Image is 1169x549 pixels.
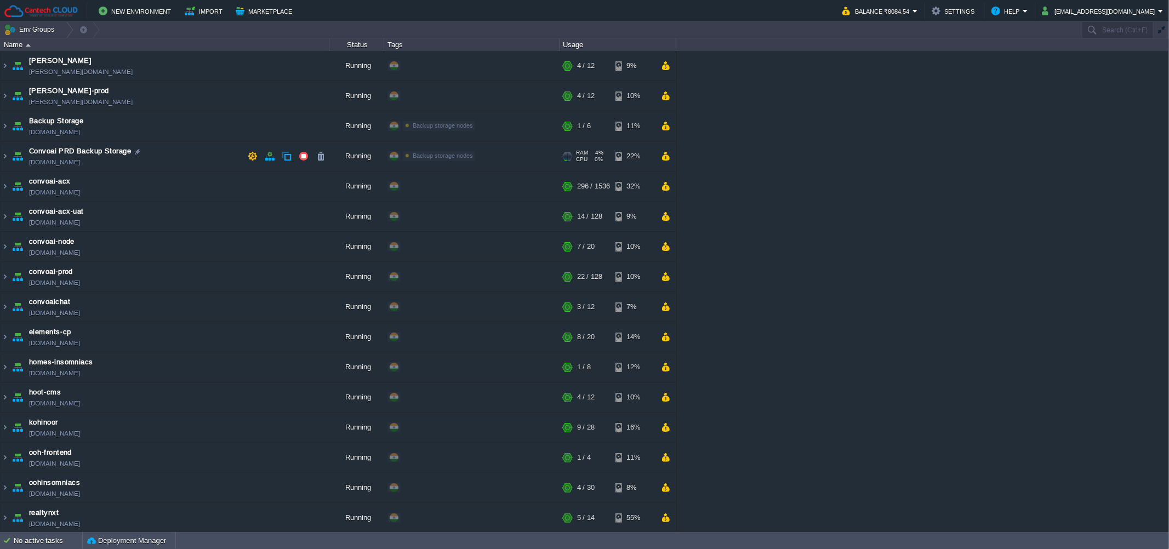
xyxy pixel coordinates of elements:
img: AMDAwAAAACH5BAEAAAAALAAAAAABAAEAAAICRAEAOw== [1,413,9,442]
a: [DOMAIN_NAME] [29,307,80,318]
a: [DOMAIN_NAME] [29,428,80,439]
div: 14% [615,322,651,352]
a: [PERSON_NAME] [29,55,92,66]
span: homes-insomniacs [29,357,93,368]
span: 0% [592,156,603,163]
span: [PERSON_NAME]-prod [29,85,109,96]
div: Name [1,38,329,51]
div: 16% [615,413,651,442]
button: [EMAIL_ADDRESS][DOMAIN_NAME] [1042,4,1158,18]
img: AMDAwAAAACH5BAEAAAAALAAAAAABAAEAAAICRAEAOw== [10,473,25,502]
div: 11% [615,443,651,472]
div: 4 / 30 [577,473,595,502]
img: AMDAwAAAACH5BAEAAAAALAAAAAABAAEAAAICRAEAOw== [26,44,31,47]
div: Running [329,352,384,382]
div: Running [329,171,384,201]
div: Running [329,382,384,412]
img: AMDAwAAAACH5BAEAAAAALAAAAAABAAEAAAICRAEAOw== [1,262,9,291]
img: AMDAwAAAACH5BAEAAAAALAAAAAABAAEAAAICRAEAOw== [1,503,9,533]
span: [DOMAIN_NAME] [29,127,80,138]
div: 1 / 4 [577,443,591,472]
span: hoot-cms [29,387,61,398]
div: Running [329,51,384,81]
div: 11% [615,111,651,141]
img: AMDAwAAAACH5BAEAAAAALAAAAAABAAEAAAICRAEAOw== [1,51,9,81]
div: Running [329,503,384,533]
div: Running [329,111,384,141]
div: Running [329,413,384,442]
a: [DOMAIN_NAME] [29,277,80,288]
div: Running [329,232,384,261]
img: AMDAwAAAACH5BAEAAAAALAAAAAABAAEAAAICRAEAOw== [10,443,25,472]
img: AMDAwAAAACH5BAEAAAAALAAAAAABAAEAAAICRAEAOw== [10,171,25,201]
img: AMDAwAAAACH5BAEAAAAALAAAAAABAAEAAAICRAEAOw== [1,352,9,382]
a: [DOMAIN_NAME] [29,398,80,409]
a: [DOMAIN_NAME] [29,488,80,499]
a: Backup Storage [29,116,83,127]
a: elements-cp [29,327,71,338]
a: [DOMAIN_NAME] [29,518,80,529]
div: 9% [615,202,651,231]
div: Running [329,81,384,111]
div: Running [329,141,384,171]
a: convoai-acx [29,176,71,187]
div: 4 / 12 [577,382,595,412]
button: Import [185,4,226,18]
div: 296 / 1536 [577,171,610,201]
div: 9% [615,51,651,81]
div: Running [329,473,384,502]
a: [DOMAIN_NAME] [29,458,80,469]
a: convoai-prod [29,266,73,277]
a: kohinoor [29,417,58,428]
div: 4 / 12 [577,81,595,111]
img: AMDAwAAAACH5BAEAAAAALAAAAAABAAEAAAICRAEAOw== [10,352,25,382]
a: [PERSON_NAME][DOMAIN_NAME] [29,96,133,107]
a: ooh-frontend [29,447,72,458]
img: AMDAwAAAACH5BAEAAAAALAAAAAABAAEAAAICRAEAOw== [10,413,25,442]
button: Settings [932,4,978,18]
div: 8 / 20 [577,322,595,352]
div: Status [330,38,384,51]
a: convoaichat [29,296,70,307]
img: AMDAwAAAACH5BAEAAAAALAAAAAABAAEAAAICRAEAOw== [1,141,9,171]
div: 12% [615,352,651,382]
span: Backup storage nodes [413,152,473,159]
div: 7% [615,292,651,322]
div: 1 / 8 [577,352,591,382]
span: CPU [576,156,588,163]
div: 7 / 20 [577,232,595,261]
div: 10% [615,382,651,412]
div: 10% [615,262,651,291]
div: 9 / 28 [577,413,595,442]
img: AMDAwAAAACH5BAEAAAAALAAAAAABAAEAAAICRAEAOw== [10,262,25,291]
a: oohinsomniacs [29,477,80,488]
div: Tags [385,38,559,51]
span: realtynxt [29,507,59,518]
a: [DOMAIN_NAME] [29,187,80,198]
a: [DOMAIN_NAME] [29,338,80,348]
span: 4% [592,150,603,156]
img: AMDAwAAAACH5BAEAAAAALAAAAAABAAEAAAICRAEAOw== [10,111,25,141]
div: 10% [615,232,651,261]
a: [DOMAIN_NAME] [29,217,80,228]
span: Backup storage nodes [413,122,473,129]
div: 55% [615,503,651,533]
a: convoai-node [29,236,75,247]
img: AMDAwAAAACH5BAEAAAAALAAAAAABAAEAAAICRAEAOw== [1,443,9,472]
button: Help [991,4,1023,18]
img: AMDAwAAAACH5BAEAAAAALAAAAAABAAEAAAICRAEAOw== [1,111,9,141]
img: AMDAwAAAACH5BAEAAAAALAAAAAABAAEAAAICRAEAOw== [10,382,25,412]
img: AMDAwAAAACH5BAEAAAAALAAAAAABAAEAAAICRAEAOw== [10,503,25,533]
button: New Environment [99,4,174,18]
img: AMDAwAAAACH5BAEAAAAALAAAAAABAAEAAAICRAEAOw== [1,292,9,322]
button: Env Groups [4,22,58,37]
a: Convoai PRD Backup Storage [29,146,131,157]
